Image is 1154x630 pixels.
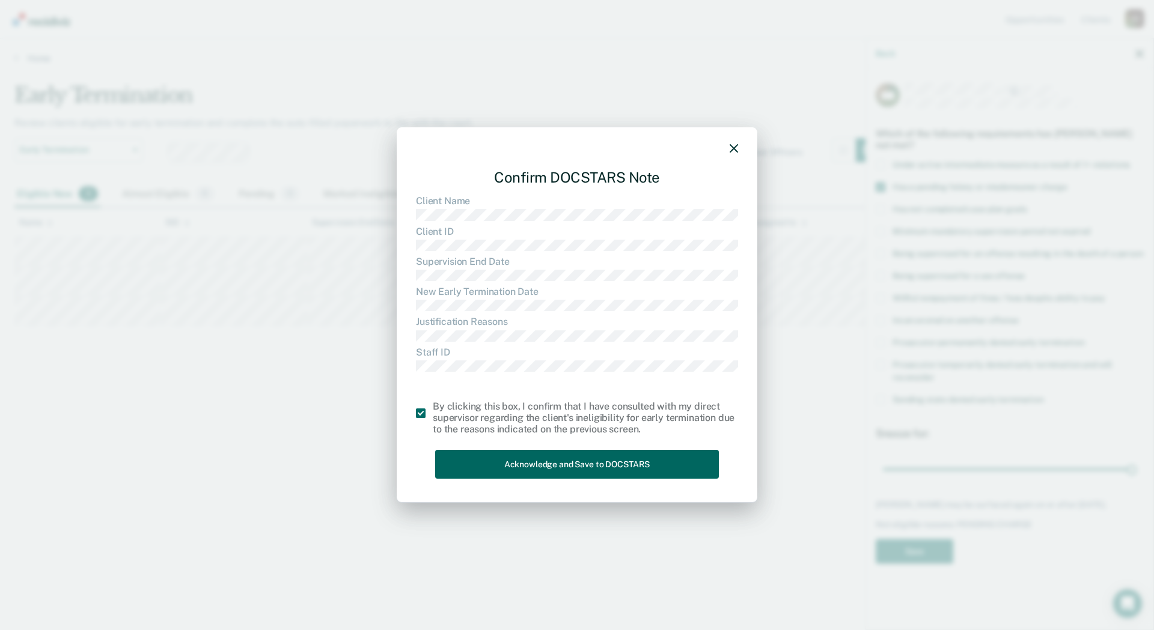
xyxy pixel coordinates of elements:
[416,256,738,267] dt: Supervision End Date
[433,401,738,435] div: By clicking this box, I confirm that I have consulted with my direct supervisor regarding the cli...
[435,450,719,479] button: Acknowledge and Save to DOCSTARS
[416,159,738,196] div: Confirm DOCSTARS Note
[416,195,738,207] dt: Client Name
[416,347,738,358] dt: Staff ID
[416,286,738,297] dt: New Early Termination Date
[416,226,738,237] dt: Client ID
[416,317,738,328] dt: Justification Reasons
